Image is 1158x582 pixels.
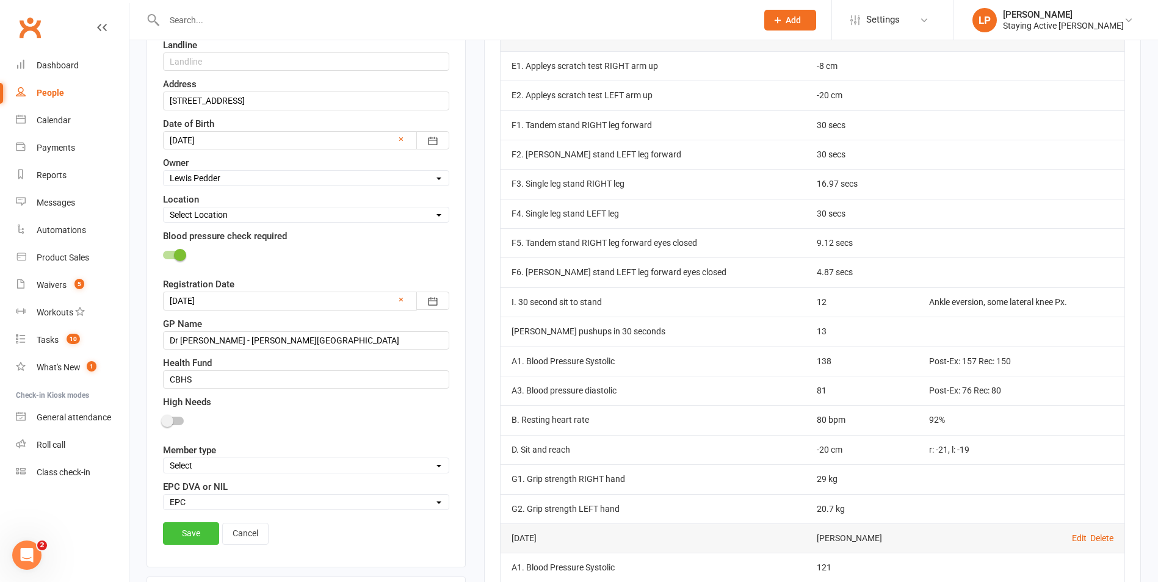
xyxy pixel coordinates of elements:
[786,15,801,25] span: Add
[37,307,73,317] div: Workouts
[163,370,449,389] input: Health Fund
[806,523,918,553] td: [PERSON_NAME]
[16,79,129,107] a: People
[163,38,197,52] label: Landline
[501,464,806,494] td: G1. Grip strength RIGHT hand
[37,541,47,550] span: 2
[163,331,449,350] input: GP Name
[806,228,918,257] td: 9.12 secs
[806,376,918,405] td: 81
[163,156,189,170] label: Owner
[764,10,816,31] button: Add
[16,244,129,271] a: Product Sales
[74,279,84,289] span: 5
[806,435,918,464] td: -20 cm
[399,132,403,146] a: ×
[806,51,918,81] td: -8 cm
[501,228,806,257] td: F5. Tandem stand RIGHT leg forward eyes closed
[163,480,228,494] label: EPC DVA or NIL
[163,317,202,331] label: GP Name
[37,467,90,477] div: Class check-in
[16,217,129,244] a: Automations
[806,347,918,376] td: 138
[163,356,212,370] label: Health Fund
[501,287,806,317] td: I. 30 second sit to stand
[501,553,806,582] td: A1. Blood Pressure Systolic
[37,198,75,207] div: Messages
[87,361,96,372] span: 1
[16,162,129,189] a: Reports
[163,522,219,544] a: Save
[163,443,216,458] label: Member type
[15,12,45,43] a: Clubworx
[16,189,129,217] a: Messages
[37,170,67,180] div: Reports
[806,287,918,317] td: 12
[37,412,111,422] div: General attendance
[918,376,1124,405] td: Post-Ex: 76 Rec: 80
[918,287,1124,317] td: Ankle eversion, some lateral knee Px.
[163,395,211,409] label: High Needs
[12,541,42,570] iframe: Intercom live chat
[501,405,806,434] td: B. Resting heart rate
[501,257,806,287] td: F6. [PERSON_NAME] stand LEFT leg forward eyes closed
[501,110,806,140] td: F1. Tandem stand RIGHT leg forward
[806,464,918,494] td: 29 kg
[501,494,806,523] td: G2. Grip strength LEFT hand
[163,52,449,71] input: Landline
[501,347,806,376] td: A1. Blood Pressure Systolic
[806,553,918,582] td: 121
[501,140,806,169] td: F2. [PERSON_NAME] stand LEFT leg forward
[37,362,81,372] div: What's New
[1003,9,1124,20] div: [PERSON_NAME]
[806,140,918,169] td: 30 secs
[16,431,129,459] a: Roll call
[16,107,129,134] a: Calendar
[16,354,129,381] a: What's New1
[163,229,287,243] label: Blood pressure check required
[501,317,806,346] td: [PERSON_NAME] pushups in 30 seconds
[37,115,71,125] div: Calendar
[866,6,900,34] span: Settings
[806,494,918,523] td: 20.7 kg
[37,280,67,290] div: Waivers
[163,77,197,92] label: Address
[806,169,918,198] td: 16.97 secs
[806,257,918,287] td: 4.87 secs
[67,334,80,344] span: 10
[512,534,795,543] div: [DATE]
[806,199,918,228] td: 30 secs
[163,92,449,110] input: Address
[501,51,806,81] td: E1. Appleys scratch test RIGHT arm up
[37,253,89,262] div: Product Sales
[16,134,129,162] a: Payments
[972,8,997,32] div: LP
[501,169,806,198] td: F3. Single leg stand RIGHT leg
[163,277,234,292] label: Registration Date
[163,117,214,131] label: Date of Birth
[161,12,748,29] input: Search...
[16,404,129,431] a: General attendance kiosk mode
[16,271,129,299] a: Waivers 5
[37,225,86,235] div: Automations
[501,81,806,110] td: E2. Appleys scratch test LEFT arm up
[399,292,403,307] a: ×
[501,435,806,464] td: D. Sit and reach
[806,110,918,140] td: 30 secs
[806,317,918,346] td: 13
[1090,533,1113,543] a: Delete
[806,81,918,110] td: -20 cm
[163,192,199,207] label: Location
[37,88,64,98] div: People
[37,335,59,345] div: Tasks
[37,440,65,450] div: Roll call
[16,299,129,326] a: Workouts
[1072,533,1087,543] a: Edit
[918,347,1124,376] td: Post-Ex: 157 Rec: 150
[501,376,806,405] td: A3. Blood pressure diastolic
[37,143,75,153] div: Payments
[16,52,129,79] a: Dashboard
[37,60,79,70] div: Dashboard
[16,326,129,354] a: Tasks 10
[16,459,129,486] a: Class kiosk mode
